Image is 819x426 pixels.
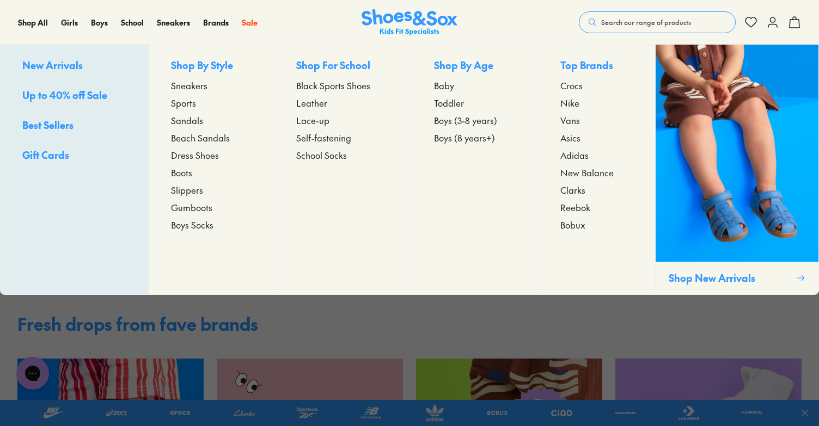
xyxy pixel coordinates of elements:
[560,201,633,214] a: Reebok
[296,114,390,127] a: Lace-up
[434,96,464,109] span: Toddler
[560,183,633,196] a: Clarks
[362,9,457,36] a: Shoes & Sox
[560,201,590,214] span: Reebok
[560,166,614,179] span: New Balance
[434,79,517,92] a: Baby
[242,17,258,28] a: Sale
[560,183,585,196] span: Clarks
[601,17,691,27] span: Search our range of products
[171,131,230,144] span: Beach Sandals
[296,149,347,162] span: School Socks
[560,166,633,179] a: New Balance
[434,96,517,109] a: Toddler
[560,114,580,127] span: Vans
[560,218,585,231] span: Bobux
[171,79,207,92] span: Sneakers
[296,79,370,92] span: Black Sports Shoes
[296,131,390,144] a: Self-fastening
[171,149,253,162] a: Dress Shoes
[61,17,78,28] a: Girls
[171,201,253,214] a: Gumboots
[91,17,108,28] a: Boys
[203,17,229,28] a: Brands
[171,79,253,92] a: Sneakers
[22,58,83,72] span: New Arrivals
[655,45,818,294] a: Shop New Arrivals
[669,270,791,285] p: Shop New Arrivals
[560,79,583,92] span: Crocs
[296,114,329,127] span: Lace-up
[560,114,633,127] a: Vans
[296,79,390,92] a: Black Sports Shoes
[560,218,633,231] a: Bobux
[171,114,203,127] span: Sandals
[22,88,107,102] span: Up to 40% off Sale
[560,149,589,162] span: Adidas
[296,58,390,75] p: Shop For School
[171,183,253,196] a: Slippers
[18,17,48,28] a: Shop All
[22,58,127,75] a: New Arrivals
[296,131,351,144] span: Self-fastening
[171,114,253,127] a: Sandals
[157,17,190,28] a: Sneakers
[171,201,212,214] span: Gumboots
[362,9,457,36] img: SNS_Logo_Responsive.svg
[171,131,253,144] a: Beach Sandals
[22,118,127,134] a: Best Sellers
[579,11,736,33] button: Search our range of products
[121,17,144,28] a: School
[560,58,633,75] p: Top Brands
[22,118,74,132] span: Best Sellers
[434,131,517,144] a: Boys (8 years+)
[560,131,633,144] a: Asics
[560,96,633,109] a: Nike
[22,148,69,162] span: Gift Cards
[22,88,127,104] a: Up to 40% off Sale
[296,96,327,109] span: Leather
[171,58,253,75] p: Shop By Style
[434,58,517,75] p: Shop By Age
[22,147,127,164] a: Gift Cards
[296,149,390,162] a: School Socks
[171,218,253,231] a: Boys Socks
[560,131,580,144] span: Asics
[171,96,253,109] a: Sports
[171,96,196,109] span: Sports
[296,96,390,109] a: Leather
[171,183,203,196] span: Slippers
[434,114,517,127] a: Boys (3-8 years)
[560,149,633,162] a: Adidas
[656,45,818,262] img: SNS_WEBASSETS_CollectionHero_ShopBoys_1280x1600_2.png
[171,218,213,231] span: Boys Socks
[434,114,497,127] span: Boys (3-8 years)
[171,166,253,179] a: Boots
[171,166,192,179] span: Boots
[171,149,219,162] span: Dress Shoes
[11,353,54,393] iframe: Gorgias live chat messenger
[434,79,454,92] span: Baby
[434,131,495,144] span: Boys (8 years+)
[560,96,579,109] span: Nike
[560,79,633,92] a: Crocs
